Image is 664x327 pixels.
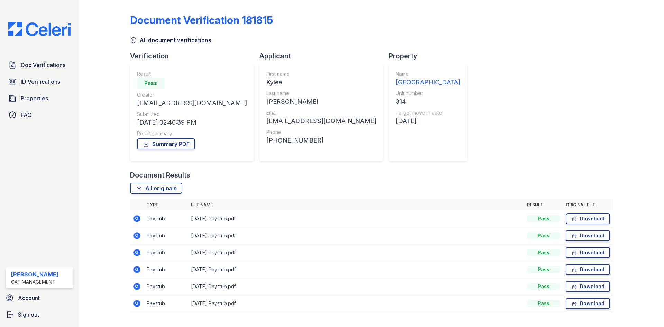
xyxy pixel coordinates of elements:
td: [DATE] Paystub.pdf [188,261,524,278]
div: Unit number [396,90,460,97]
div: Pass [527,215,560,222]
span: Properties [21,94,48,102]
div: [PERSON_NAME] [266,97,376,107]
div: Kylee [266,78,376,87]
img: CE_Logo_Blue-a8612792a0a2168367f1c8372b55b34899dd931a85d93a1a3d3e32e68fde9ad4.png [3,22,76,36]
div: [GEOGRAPHIC_DATA] [396,78,460,87]
div: [EMAIL_ADDRESS][DOMAIN_NAME] [137,98,247,108]
td: Paystub [144,244,188,261]
td: Paystub [144,278,188,295]
a: Sign out [3,308,76,321]
th: File name [188,199,524,210]
div: Property [389,51,473,61]
td: [DATE] Paystub.pdf [188,278,524,295]
iframe: chat widget [635,299,657,320]
a: All document verifications [130,36,211,44]
div: [PHONE_NUMBER] [266,136,376,145]
a: Doc Verifications [6,58,73,72]
div: Last name [266,90,376,97]
a: FAQ [6,108,73,122]
div: Email [266,109,376,116]
div: Result summary [137,130,247,137]
a: Summary PDF [137,138,195,149]
div: [DATE] [396,116,460,126]
div: Pass [527,283,560,290]
div: [PERSON_NAME] [11,270,58,279]
a: ID Verifications [6,75,73,89]
a: Download [566,230,610,241]
div: Target move in date [396,109,460,116]
div: Submitted [137,111,247,118]
a: Properties [6,91,73,105]
span: Account [18,294,40,302]
th: Result [524,199,563,210]
td: Paystub [144,261,188,278]
a: Download [566,247,610,258]
div: First name [266,71,376,78]
td: [DATE] Paystub.pdf [188,227,524,244]
div: Document Verification 181815 [130,14,273,26]
a: Download [566,281,610,292]
div: 314 [396,97,460,107]
div: Result [137,71,247,78]
a: Account [3,291,76,305]
span: Doc Verifications [21,61,65,69]
a: Download [566,213,610,224]
a: Name [GEOGRAPHIC_DATA] [396,71,460,87]
div: Pass [527,249,560,256]
td: Paystub [144,210,188,227]
div: Verification [130,51,259,61]
td: [DATE] Paystub.pdf [188,210,524,227]
td: [DATE] Paystub.pdf [188,244,524,261]
div: CAF Management [11,279,58,285]
div: Document Results [130,170,190,180]
div: [DATE] 02:40:39 PM [137,118,247,127]
a: All originals [130,183,182,194]
span: Sign out [18,310,39,319]
div: Name [396,71,460,78]
div: Pass [527,266,560,273]
div: Phone [266,129,376,136]
div: [EMAIL_ADDRESS][DOMAIN_NAME] [266,116,376,126]
div: Pass [137,78,165,89]
span: ID Verifications [21,78,60,86]
div: Creator [137,91,247,98]
a: Download [566,264,610,275]
td: [DATE] Paystub.pdf [188,295,524,312]
th: Type [144,199,188,210]
div: Pass [527,232,560,239]
span: FAQ [21,111,32,119]
th: Original file [563,199,613,210]
td: Paystub [144,295,188,312]
a: Download [566,298,610,309]
td: Paystub [144,227,188,244]
div: Pass [527,300,560,307]
div: Applicant [259,51,389,61]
